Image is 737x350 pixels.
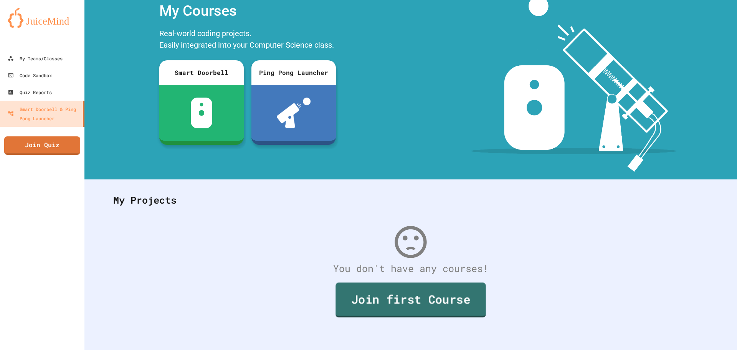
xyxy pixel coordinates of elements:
[8,105,80,123] div: Smart Doorbell & Ping Pong Launcher
[8,71,52,80] div: Code Sandbox
[155,26,340,55] div: Real-world coding projects. Easily integrated into your Computer Science class.
[8,8,77,28] img: logo-orange.svg
[8,54,63,63] div: My Teams/Classes
[159,60,244,85] div: Smart Doorbell
[106,185,716,215] div: My Projects
[335,282,486,317] a: Join first Course
[191,98,213,128] img: sdb-white.svg
[251,60,336,85] div: Ping Pong Launcher
[106,261,716,276] div: You don't have any courses!
[277,98,311,128] img: ppl-with-ball.png
[8,88,52,97] div: Quiz Reports
[4,136,80,155] a: Join Quiz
